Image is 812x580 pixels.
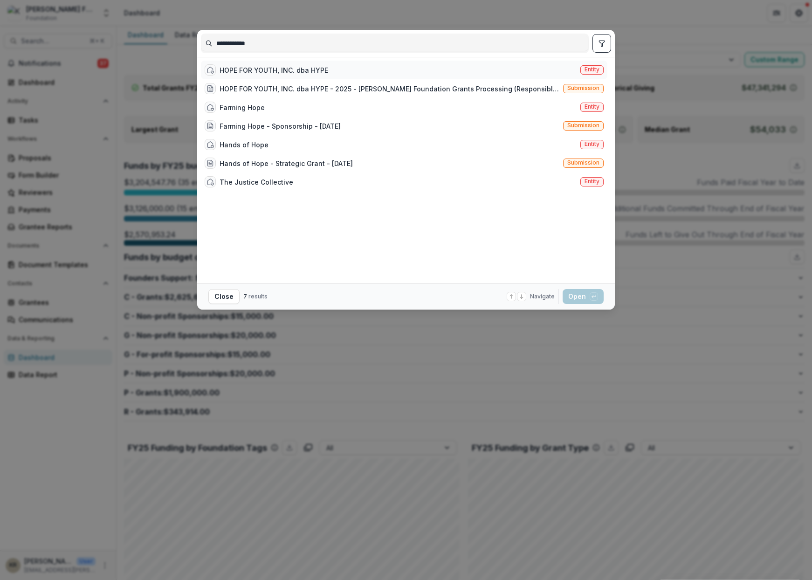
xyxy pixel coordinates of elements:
[563,289,604,304] button: Open
[567,122,599,129] span: Submission
[208,289,240,304] button: Close
[220,121,341,131] div: Farming Hope - Sponsorship - [DATE]
[585,66,599,73] span: Entity
[220,84,559,94] div: HOPE FOR YOUTH, INC. dba HYPE - 2025 - [PERSON_NAME] Foundation Grants Processing (Responsible AI...
[585,104,599,110] span: Entity
[592,34,611,53] button: toggle filters
[220,177,293,187] div: The Justice Collective
[220,159,353,168] div: Hands of Hope - Strategic Grant - [DATE]
[220,140,268,150] div: Hands of Hope
[585,141,599,147] span: Entity
[567,159,599,166] span: Submission
[243,293,247,300] span: 7
[220,65,328,75] div: HOPE FOR YOUTH, INC. dba HYPE
[248,293,268,300] span: results
[220,103,265,112] div: Farming Hope
[530,292,555,301] span: Navigate
[567,85,599,91] span: Submission
[585,178,599,185] span: Entity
